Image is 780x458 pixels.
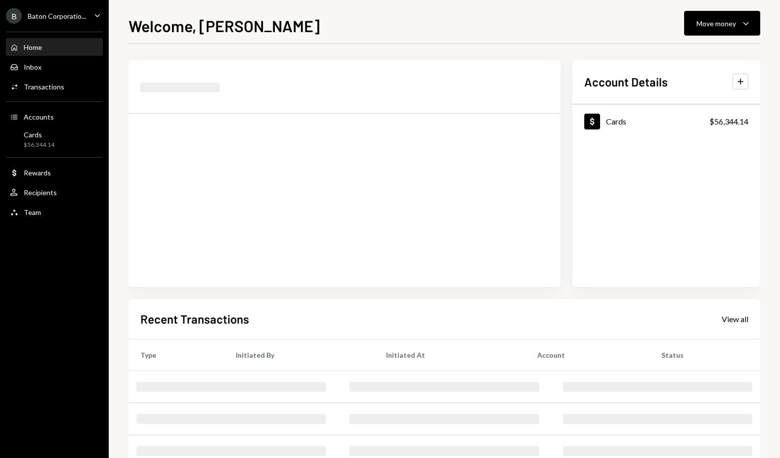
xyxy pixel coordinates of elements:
a: Team [6,203,103,221]
div: $56,344.14 [709,116,748,127]
th: Initiated At [374,339,525,371]
a: Cards$56,344.14 [6,127,103,151]
div: Rewards [24,168,51,177]
th: Status [650,339,760,371]
th: Type [129,339,224,371]
th: Account [525,339,650,371]
a: Rewards [6,164,103,181]
div: Home [24,43,42,51]
div: Cards [606,117,626,126]
h1: Welcome, [PERSON_NAME] [129,16,320,36]
div: $56,344.14 [24,141,54,149]
div: View all [722,314,748,324]
div: Inbox [24,63,42,71]
a: Transactions [6,78,103,95]
a: Home [6,38,103,56]
a: Inbox [6,58,103,76]
th: Initiated By [224,339,374,371]
button: Move money [684,11,760,36]
div: Accounts [24,113,54,121]
h2: Account Details [584,74,668,90]
a: Recipients [6,183,103,201]
div: Move money [696,18,736,29]
div: B [6,8,22,24]
h2: Recent Transactions [140,311,249,327]
a: Cards$56,344.14 [572,105,760,138]
div: Baton Corporatio... [28,12,86,20]
a: View all [722,313,748,324]
div: Recipients [24,188,57,197]
a: Accounts [6,108,103,125]
div: Transactions [24,83,64,91]
div: Team [24,208,41,216]
div: Cards [24,130,54,139]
